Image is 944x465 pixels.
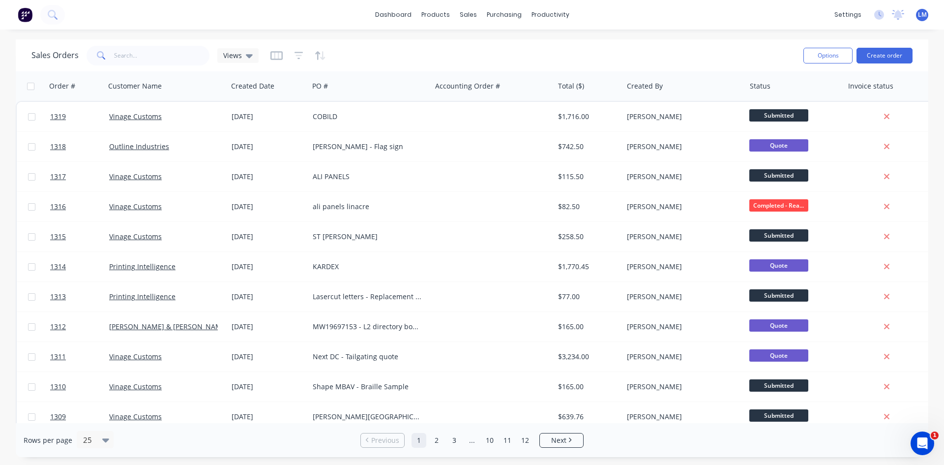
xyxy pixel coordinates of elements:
[558,232,616,242] div: $258.50
[232,202,305,212] div: [DATE]
[232,412,305,422] div: [DATE]
[109,112,162,121] a: Vinage Customs
[482,433,497,448] a: Page 10
[627,172,736,182] div: [PERSON_NAME]
[50,112,66,122] span: 1319
[232,382,305,392] div: [DATE]
[356,433,588,448] ul: Pagination
[931,432,939,439] span: 1
[627,382,736,392] div: [PERSON_NAME]
[558,172,616,182] div: $115.50
[627,292,736,302] div: [PERSON_NAME]
[109,292,176,301] a: Printing Intelligence
[31,51,79,60] h1: Sales Orders
[50,372,109,402] a: 1310
[518,433,532,448] a: Page 12
[109,352,162,361] a: Vinage Customs
[558,322,616,332] div: $165.00
[918,10,927,19] span: LM
[627,142,736,152] div: [PERSON_NAME]
[455,7,482,22] div: sales
[232,292,305,302] div: [DATE]
[371,435,399,445] span: Previous
[313,292,422,302] div: Lasercut letters - Replacement T, l and s
[109,172,162,181] a: Vinage Customs
[49,81,75,91] div: Order #
[114,46,210,65] input: Search...
[416,7,455,22] div: products
[558,292,616,302] div: $77.00
[50,142,66,152] span: 1318
[749,379,808,392] span: Submitted
[558,262,616,272] div: $1,770.45
[527,7,574,22] div: productivity
[50,252,109,281] a: 1314
[50,292,66,302] span: 1313
[558,81,584,91] div: Total ($)
[749,139,808,152] span: Quote
[447,433,462,448] a: Page 3
[313,232,422,242] div: ST [PERSON_NAME]
[24,435,72,445] span: Rows per page
[50,222,109,251] a: 1315
[109,322,228,331] a: [PERSON_NAME] & [PERSON_NAME]
[911,432,934,455] iframe: Intercom live chat
[627,262,736,272] div: [PERSON_NAME]
[749,229,808,242] span: Submitted
[50,382,66,392] span: 1310
[108,81,162,91] div: Customer Name
[109,232,162,241] a: Vinage Customs
[50,342,109,372] a: 1311
[313,142,422,152] div: [PERSON_NAME] - Flag sign
[50,402,109,432] a: 1309
[50,352,66,362] span: 1311
[429,433,444,448] a: Page 2
[50,202,66,212] span: 1316
[50,102,109,131] a: 1319
[558,202,616,212] div: $82.50
[482,7,527,22] div: purchasing
[313,382,422,392] div: Shape MBAV - Braille Sample
[370,7,416,22] a: dashboard
[232,352,305,362] div: [DATE]
[558,382,616,392] div: $165.00
[551,435,566,445] span: Next
[848,81,893,91] div: Invoice status
[50,262,66,272] span: 1314
[232,112,305,122] div: [DATE]
[412,433,426,448] a: Page 1 is your current page
[749,259,808,272] span: Quote
[232,232,305,242] div: [DATE]
[50,132,109,161] a: 1318
[749,409,808,422] span: Submitted
[312,81,328,91] div: PO #
[558,142,616,152] div: $742.50
[627,352,736,362] div: [PERSON_NAME]
[232,262,305,272] div: [DATE]
[109,142,169,151] a: Outline Industries
[627,322,736,332] div: [PERSON_NAME]
[313,262,422,272] div: KARDEX
[749,289,808,302] span: Submitted
[109,412,162,421] a: Vinage Customs
[540,435,583,445] a: Next page
[749,169,808,182] span: Submitted
[50,322,66,332] span: 1312
[50,162,109,191] a: 1317
[627,202,736,212] div: [PERSON_NAME]
[313,412,422,422] div: [PERSON_NAME][GEOGRAPHIC_DATA]
[313,352,422,362] div: Next DC - Tailgating quote
[749,349,808,362] span: Quote
[803,48,853,63] button: Options
[50,232,66,242] span: 1315
[749,319,808,332] span: Quote
[50,312,109,341] a: 1312
[231,81,274,91] div: Created Date
[627,112,736,122] div: [PERSON_NAME]
[109,382,162,391] a: Vinage Customs
[109,202,162,211] a: Vinage Customs
[749,199,808,212] span: Completed - Rea...
[313,202,422,212] div: ali panels linacre
[50,192,109,221] a: 1316
[313,112,422,122] div: COBILD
